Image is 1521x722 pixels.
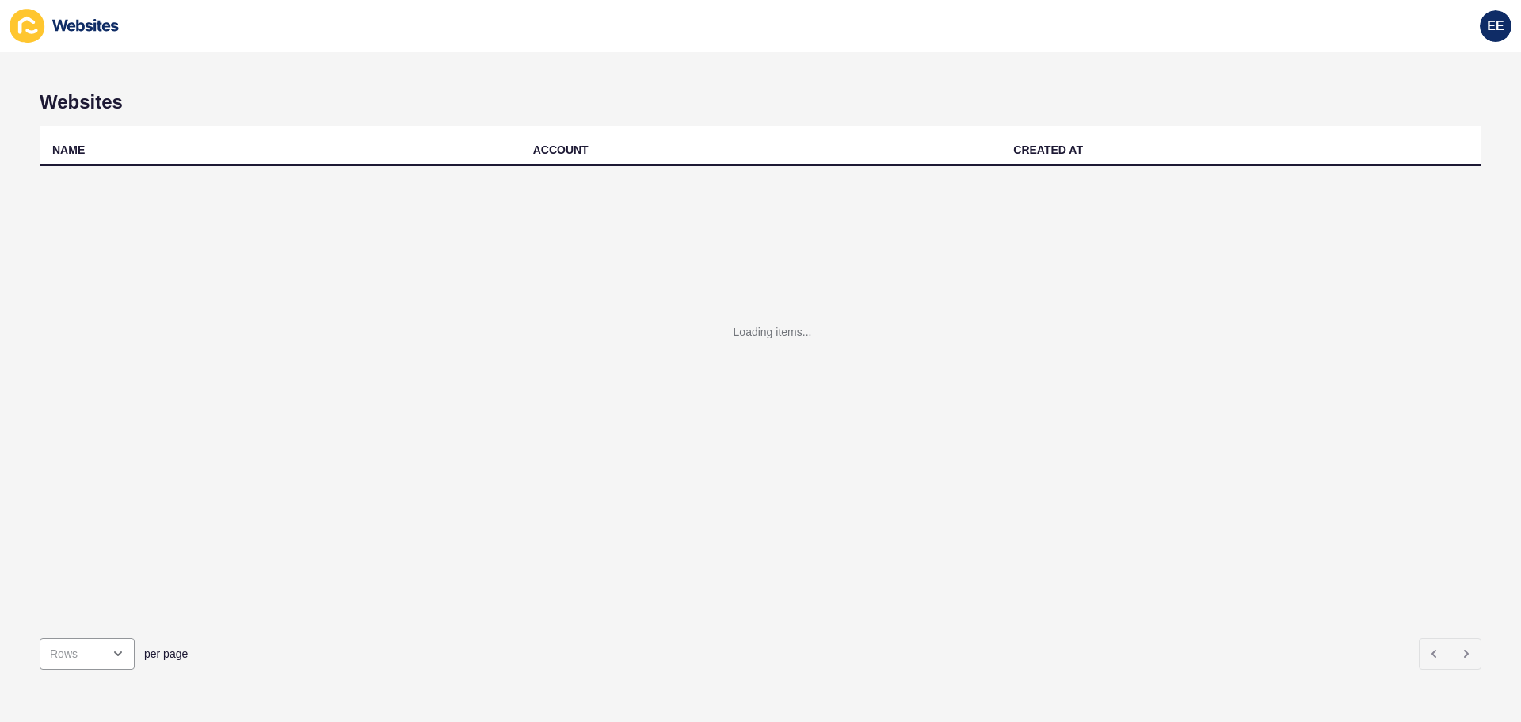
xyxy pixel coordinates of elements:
[52,142,85,158] div: NAME
[1487,18,1504,34] span: EE
[40,638,135,670] div: open menu
[533,142,589,158] div: ACCOUNT
[1013,142,1083,158] div: CREATED AT
[144,646,188,662] span: per page
[734,324,812,340] div: Loading items...
[40,91,1481,113] h1: Websites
